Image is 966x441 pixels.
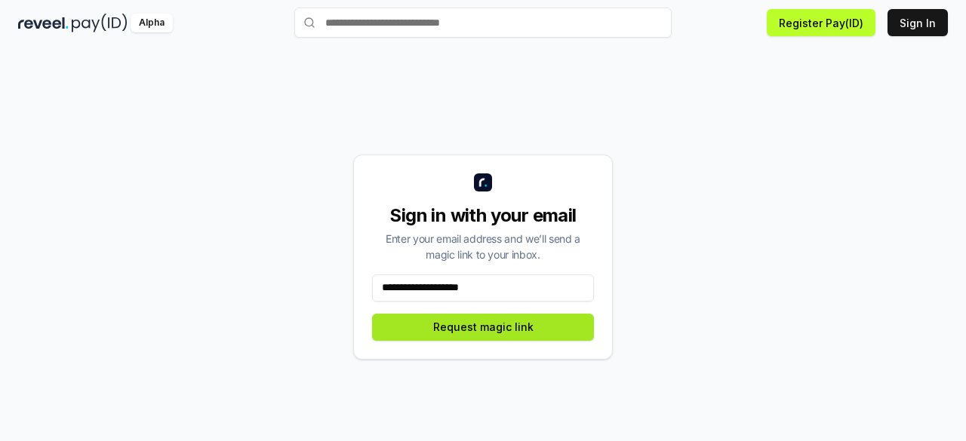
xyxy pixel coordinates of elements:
[372,231,594,262] div: Enter your email address and we’ll send a magic link to your inbox.
[767,9,875,36] button: Register Pay(ID)
[18,14,69,32] img: reveel_dark
[72,14,128,32] img: pay_id
[372,204,594,228] div: Sign in with your email
[131,14,173,32] div: Alpha
[474,173,492,191] img: logo_small
[372,314,594,341] button: Request magic link
[888,9,948,36] button: Sign In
